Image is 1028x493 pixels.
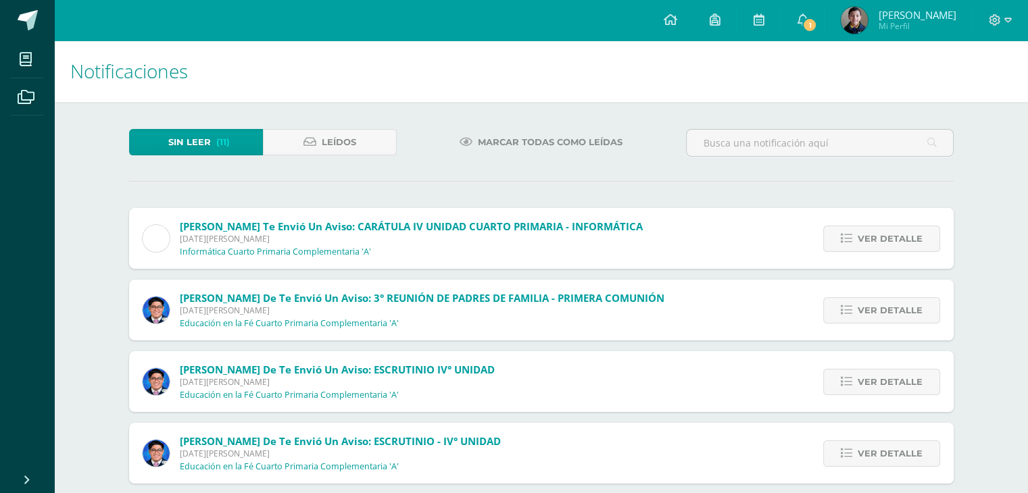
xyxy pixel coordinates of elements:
[143,440,170,467] img: 038ac9c5e6207f3bea702a86cda391b3.png
[858,369,923,394] span: Ver detalle
[841,7,868,34] img: 4b4ba961898aa8c56c1a512679ff2d59.png
[180,219,643,233] span: [PERSON_NAME] te envió un aviso: CARÁTULA IV UNIDAD CUARTO PRIMARIA - INFORMÁTICA
[687,130,953,156] input: Busca una notificación aquí
[802,18,817,32] span: 1
[858,226,923,251] span: Ver detalle
[70,58,188,84] span: Notificaciones
[180,461,399,472] p: Educación en la Fé Cuarto Primaria Complementaria 'A'
[180,434,501,448] span: [PERSON_NAME] de te envió un aviso: ESCRUTINIO - IV° UNIDAD
[443,129,639,155] a: Marcar todas como leídas
[180,246,371,257] p: Informática Cuarto Primaria Complementaria 'A'
[858,441,923,466] span: Ver detalle
[263,129,397,155] a: Leídos
[478,130,622,155] span: Marcar todas como leídas
[180,305,664,316] span: [DATE][PERSON_NAME]
[143,368,170,395] img: 038ac9c5e6207f3bea702a86cda391b3.png
[180,363,495,376] span: [PERSON_NAME] de te envió un aviso: ESCRUTINIO IV° UNIDAD
[143,225,170,252] img: cae4b36d6049cd6b8500bd0f72497672.png
[143,296,170,323] img: 038ac9c5e6207f3bea702a86cda391b3.png
[180,233,643,244] span: [DATE][PERSON_NAME]
[168,130,211,155] span: Sin leer
[322,130,356,155] span: Leídos
[129,129,263,155] a: Sin leer(11)
[180,390,399,400] p: Educación en la Fé Cuarto Primaria Complementaria 'A'
[180,291,664,305] span: [PERSON_NAME] de te envió un aviso: 3° REUNIÓN DE PADRES DE FAMILIA - PRIMERA COMUNIÓN
[180,376,495,388] span: [DATE][PERSON_NAME]
[878,8,956,22] span: [PERSON_NAME]
[878,20,956,32] span: Mi Perfil
[180,318,399,329] p: Educación en la Fé Cuarto Primaria Complementaria 'A'
[858,298,923,323] span: Ver detalle
[216,130,230,155] span: (11)
[180,448,501,459] span: [DATE][PERSON_NAME]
